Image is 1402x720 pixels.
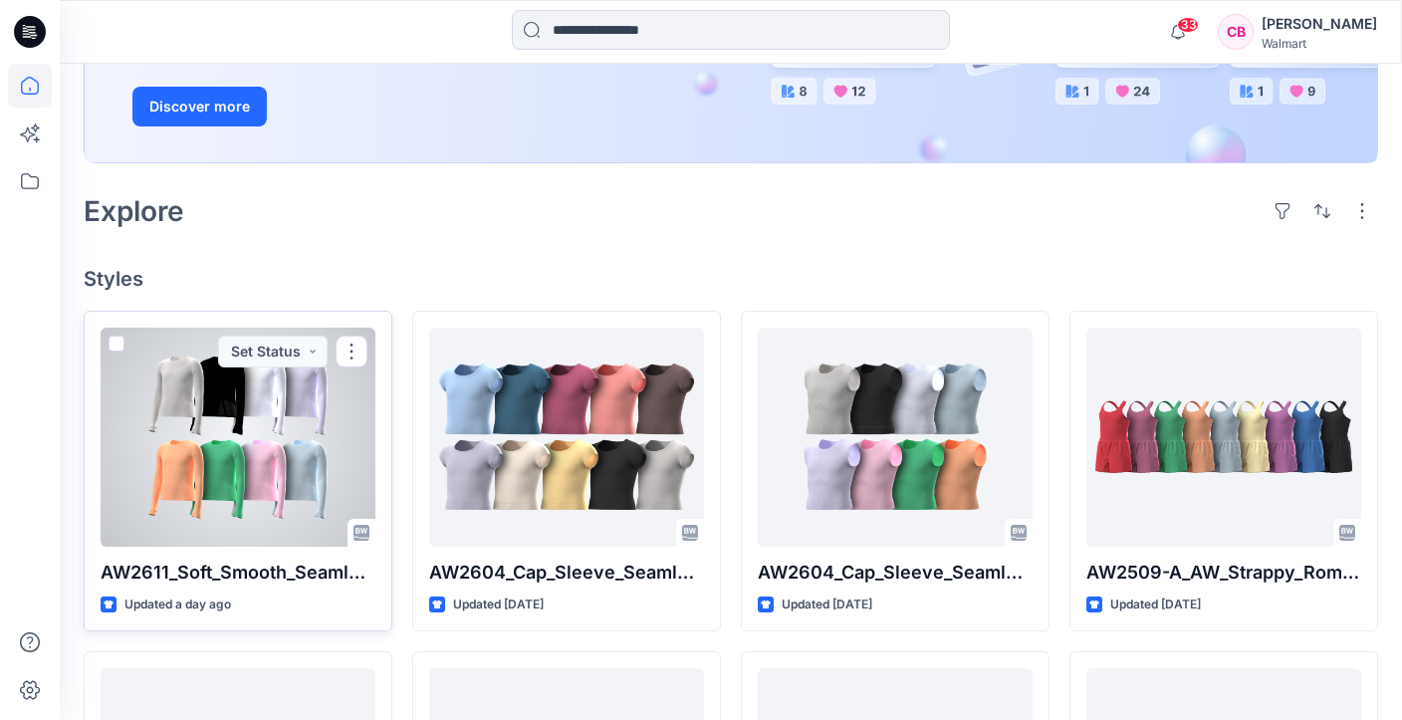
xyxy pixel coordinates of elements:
div: [PERSON_NAME] [1262,12,1377,36]
a: AW2604_Cap_Sleeve_Seamless_Tee [429,328,704,547]
p: AW2604_Cap_Sleeve_Seamless_Tee [429,559,704,587]
a: AW2604_Cap_Sleeve_Seamless_Tee_ [758,328,1033,547]
a: AW2509-A_AW_Strappy_Romper [1086,328,1361,547]
p: Updated [DATE] [782,595,872,615]
div: CB [1218,14,1254,50]
p: Updated [DATE] [1110,595,1201,615]
button: Discover more [132,87,267,126]
h4: Styles [84,267,1378,291]
p: AW2604_Cap_Sleeve_Seamless_Tee_ [758,559,1033,587]
a: Discover more [132,87,581,126]
p: AW2509-A_AW_Strappy_Romper [1086,559,1361,587]
p: Updated a day ago [124,595,231,615]
div: Walmart [1262,36,1377,51]
span: 33 [1177,17,1199,33]
h2: Explore [84,195,184,227]
p: Updated [DATE] [453,595,544,615]
a: AW2611_Soft_Smooth_Seamless_Tee_LS S3 [101,328,375,547]
p: AW2611_Soft_Smooth_Seamless_Tee_LS S3 [101,559,375,587]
